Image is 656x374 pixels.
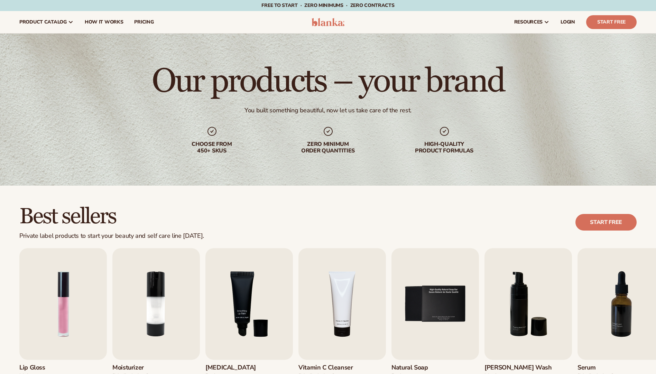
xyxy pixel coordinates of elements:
a: How It Works [79,11,129,33]
span: How It Works [85,19,123,25]
h1: Our products – your brand [152,65,504,98]
div: You built something beautiful, now let us take care of the rest. [244,106,412,114]
h3: Serum [578,364,620,372]
h3: Vitamin C Cleanser [298,364,353,372]
div: High-quality product formulas [400,141,489,154]
div: Choose from 450+ Skus [168,141,256,154]
span: product catalog [19,19,67,25]
span: LOGIN [561,19,575,25]
div: Zero minimum order quantities [284,141,372,154]
a: pricing [129,11,159,33]
span: resources [514,19,543,25]
span: Free to start · ZERO minimums · ZERO contracts [261,2,394,9]
a: LOGIN [555,11,581,33]
h3: Moisturizer [112,364,155,372]
a: Start Free [586,15,637,29]
h3: [MEDICAL_DATA] [205,364,256,372]
h3: Natural Soap [391,364,434,372]
h2: Best sellers [19,205,204,228]
a: product catalog [14,11,79,33]
h3: [PERSON_NAME] Wash [484,364,552,372]
h3: Lip Gloss [19,364,62,372]
a: Start free [575,214,637,231]
a: resources [509,11,555,33]
img: logo [312,18,344,26]
div: Private label products to start your beauty and self care line [DATE]. [19,232,204,240]
span: pricing [134,19,154,25]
